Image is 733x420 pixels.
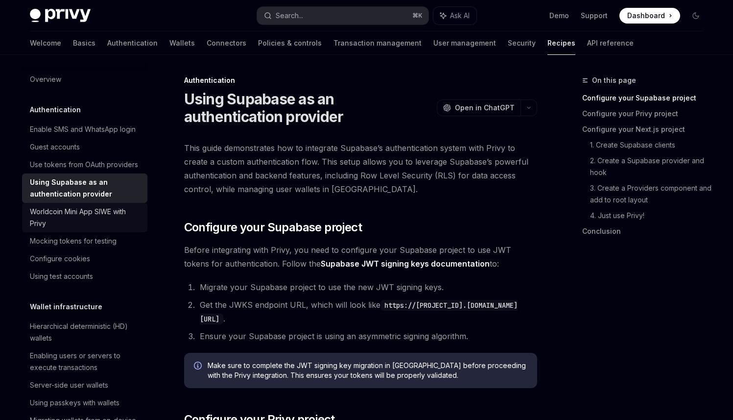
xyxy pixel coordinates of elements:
[22,318,147,347] a: Hierarchical deterministic (HD) wallets
[30,321,142,344] div: Hierarchical deterministic (HD) wallets
[184,90,433,125] h1: Using Supabase as an authentication provider
[590,208,711,223] a: 4. Just use Privy!
[107,31,158,55] a: Authentication
[22,121,147,138] a: Enable SMS and WhatsApp login
[208,361,527,380] span: Make sure to complete the JWT signing key migration in [GEOGRAPHIC_DATA] before proceeding with t...
[30,9,91,23] img: dark logo
[197,280,537,294] li: Migrate your Supabase project to use the new JWT signing keys.
[592,74,636,86] span: On this page
[30,397,119,409] div: Using passkeys with wallets
[582,106,711,122] a: Configure your Privy project
[627,11,665,21] span: Dashboard
[30,350,142,373] div: Enabling users or servers to execute transactions
[30,206,142,229] div: Worldcoin Mini App SIWE with Privy
[582,122,711,137] a: Configure your Next.js project
[169,31,195,55] a: Wallets
[30,271,93,282] div: Using test accounts
[22,156,147,173] a: Use tokens from OAuth providers
[450,11,470,21] span: Ask AI
[582,223,711,239] a: Conclusion
[184,220,362,235] span: Configure your Supabase project
[30,31,61,55] a: Welcome
[547,31,575,55] a: Recipes
[590,153,711,180] a: 2. Create a Supabase provider and hook
[30,176,142,200] div: Using Supabase as an authentication provider
[197,329,537,343] li: Ensure your Supabase project is using an asymmetric signing algorithm.
[258,31,322,55] a: Policies & controls
[197,298,537,325] li: Get the JWKS endpoint URL, which will look like .
[22,203,147,232] a: Worldcoin Mini App SIWE with Privy
[30,301,102,313] h5: Wallet infrastructure
[412,12,423,20] span: ⌘ K
[590,137,711,153] a: 1. Create Supabase clients
[581,11,608,21] a: Support
[257,7,428,25] button: Search...⌘K
[549,11,569,21] a: Demo
[30,235,117,247] div: Mocking tokens for testing
[22,138,147,156] a: Guest accounts
[22,394,147,412] a: Using passkeys with wallets
[433,7,476,25] button: Ask AI
[688,8,704,24] button: Toggle dark mode
[22,232,147,250] a: Mocking tokens for testing
[321,259,490,269] a: Supabase JWT signing keys documentation
[590,180,711,208] a: 3. Create a Providers component and add to root layout
[22,250,147,268] a: Configure cookies
[22,376,147,394] a: Server-side user wallets
[437,99,520,116] button: Open in ChatGPT
[587,31,634,55] a: API reference
[333,31,422,55] a: Transaction management
[276,10,303,22] div: Search...
[30,253,90,265] div: Configure cookies
[22,268,147,285] a: Using test accounts
[30,159,138,171] div: Use tokens from OAuth providers
[30,104,81,116] h5: Authentication
[184,243,537,271] span: Before integrating with Privy, you need to configure your Supabase project to use JWT tokens for ...
[22,71,147,88] a: Overview
[30,141,80,153] div: Guest accounts
[30,379,108,391] div: Server-side user wallets
[582,90,711,106] a: Configure your Supabase project
[22,173,147,203] a: Using Supabase as an authentication provider
[73,31,95,55] a: Basics
[455,103,515,113] span: Open in ChatGPT
[30,74,61,85] div: Overview
[508,31,536,55] a: Security
[433,31,496,55] a: User management
[619,8,680,24] a: Dashboard
[184,75,537,85] div: Authentication
[184,141,537,196] span: This guide demonstrates how to integrate Supabase’s authentication system with Privy to create a ...
[194,362,204,371] svg: Info
[30,124,136,135] div: Enable SMS and WhatsApp login
[207,31,246,55] a: Connectors
[22,347,147,376] a: Enabling users or servers to execute transactions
